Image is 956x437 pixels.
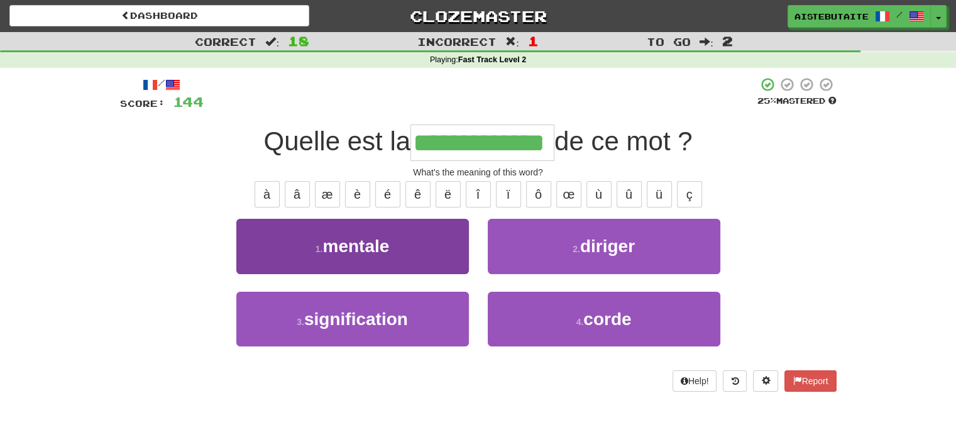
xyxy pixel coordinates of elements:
[436,181,461,207] button: ë
[375,181,400,207] button: é
[288,33,309,48] span: 18
[236,219,469,274] button: 1.mentale
[316,244,323,254] small: 1 .
[345,181,370,207] button: è
[120,77,204,92] div: /
[617,181,642,207] button: û
[304,309,408,329] span: signification
[647,35,691,48] span: To go
[496,181,521,207] button: ï
[556,181,581,207] button: œ
[580,236,635,256] span: diriger
[700,36,713,47] span: :
[554,126,692,156] span: de ce mot ?
[794,11,869,22] span: AisteButaite
[173,94,204,109] span: 144
[757,96,837,107] div: Mastered
[264,126,410,156] span: Quelle est la
[757,96,776,106] span: 25 %
[297,317,304,327] small: 3 .
[788,5,931,28] a: AisteButaite /
[405,181,431,207] button: ê
[723,370,747,392] button: Round history (alt+y)
[255,181,280,207] button: à
[488,219,720,274] button: 2.diriger
[315,181,340,207] button: æ
[784,370,836,392] button: Report
[322,236,389,256] span: mentale
[573,244,580,254] small: 2 .
[526,181,551,207] button: ô
[673,370,717,392] button: Help!
[9,5,309,26] a: Dashboard
[120,98,165,109] span: Score:
[265,36,279,47] span: :
[528,33,539,48] span: 1
[466,181,491,207] button: î
[647,181,672,207] button: ü
[458,55,527,64] strong: Fast Track Level 2
[236,292,469,346] button: 3.signification
[722,33,733,48] span: 2
[583,309,631,329] span: corde
[896,10,903,19] span: /
[120,166,837,179] div: What's the meaning of this word?
[417,35,497,48] span: Incorrect
[285,181,310,207] button: â
[677,181,702,207] button: ç
[328,5,628,27] a: Clozemaster
[586,181,612,207] button: ù
[488,292,720,346] button: 4.corde
[195,35,256,48] span: Correct
[576,317,584,327] small: 4 .
[505,36,519,47] span: :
